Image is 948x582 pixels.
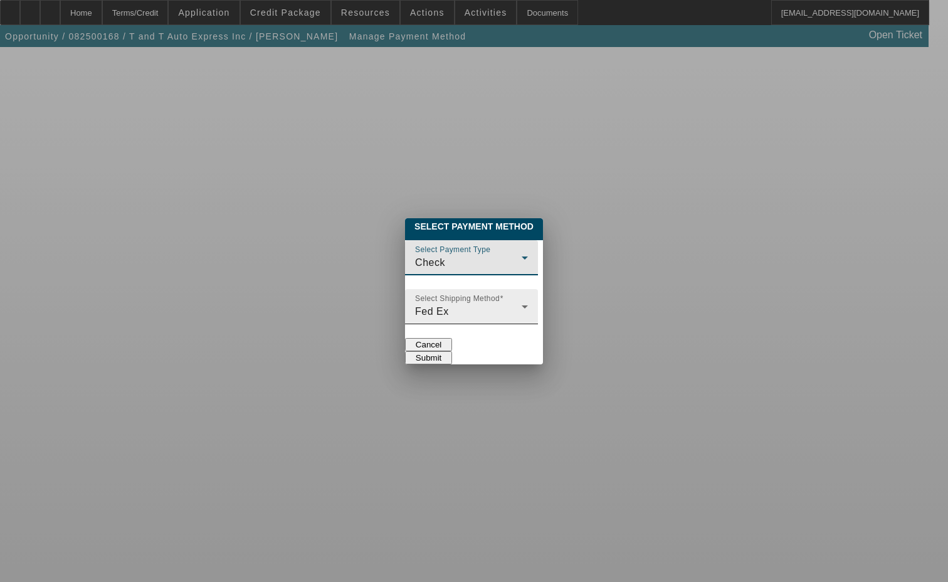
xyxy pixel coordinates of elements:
button: Cancel [405,338,452,351]
mat-label: Select Payment Type [415,245,490,253]
span: Check [415,257,445,268]
span: Select Payment Method [414,221,534,231]
span: Fed Ex [415,306,449,317]
button: Submit [405,351,452,364]
mat-label: Select Shipping Method [415,294,500,302]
